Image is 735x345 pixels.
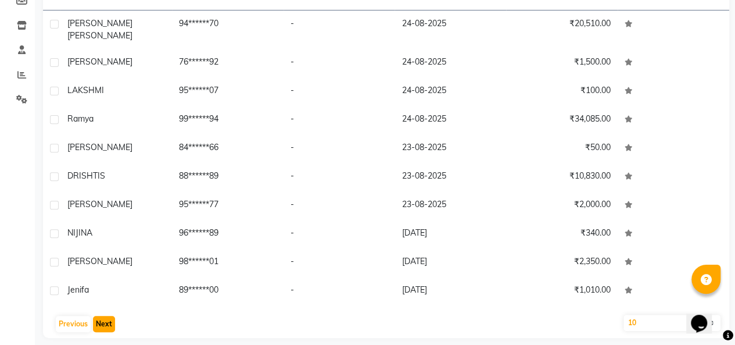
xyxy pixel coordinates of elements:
td: 24-08-2025 [395,77,506,106]
td: ₹1,010.00 [506,277,618,305]
td: 23-08-2025 [395,163,506,191]
td: - [284,49,395,77]
td: ₹10,830.00 [506,163,618,191]
td: ₹20,510.00 [506,10,618,49]
td: ₹34,085.00 [506,106,618,134]
td: - [284,163,395,191]
td: - [284,106,395,134]
td: - [284,277,395,305]
button: Next [93,316,115,332]
td: ₹100.00 [506,77,618,106]
span: [PERSON_NAME] [67,256,132,266]
td: 23-08-2025 [395,191,506,220]
span: [PERSON_NAME] [67,30,132,41]
td: 24-08-2025 [395,10,506,49]
span: NIJINA [67,227,92,238]
span: [PERSON_NAME] [67,56,132,67]
td: [DATE] [395,248,506,277]
span: S [100,170,105,181]
td: [DATE] [395,277,506,305]
td: - [284,10,395,49]
td: ₹2,000.00 [506,191,618,220]
button: Previous [56,316,91,332]
span: Jenifa [67,284,89,295]
td: 24-08-2025 [395,106,506,134]
td: - [284,191,395,220]
span: Ramya [67,113,94,124]
td: ₹340.00 [506,220,618,248]
td: [DATE] [395,220,506,248]
span: [PERSON_NAME] [67,18,132,29]
td: - [284,134,395,163]
td: ₹2,350.00 [506,248,618,277]
span: [PERSON_NAME] [67,199,132,209]
td: ₹50.00 [506,134,618,163]
td: - [284,248,395,277]
iframe: chat widget [686,298,723,333]
span: LAKSHMI [67,85,104,95]
td: - [284,220,395,248]
td: ₹1,500.00 [506,49,618,77]
span: DRISHTI [67,170,100,181]
td: 24-08-2025 [395,49,506,77]
td: 23-08-2025 [395,134,506,163]
span: [PERSON_NAME] [67,142,132,152]
td: - [284,77,395,106]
